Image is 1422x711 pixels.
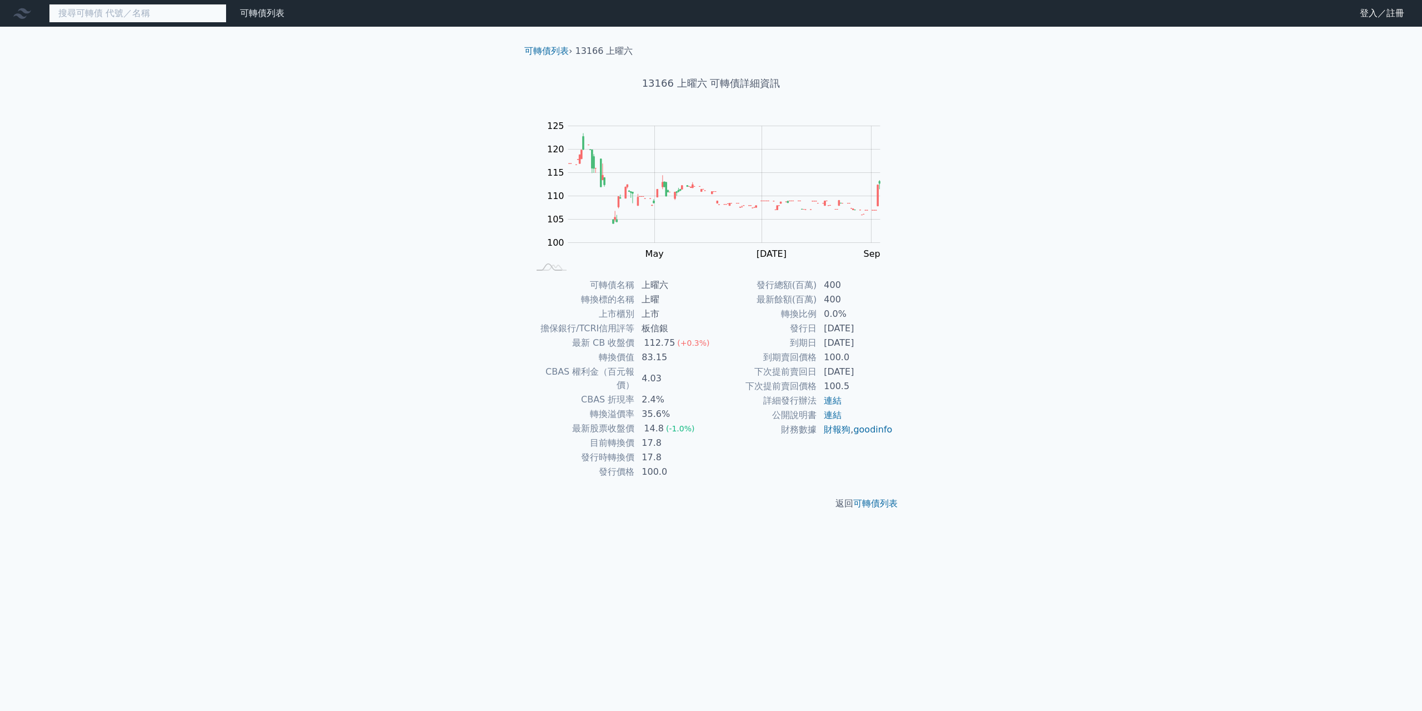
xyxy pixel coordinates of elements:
[529,450,635,465] td: 發行時轉換價
[529,307,635,321] td: 上市櫃別
[817,321,893,336] td: [DATE]
[711,350,817,365] td: 到期賣回價格
[817,350,893,365] td: 100.0
[635,436,711,450] td: 17.8
[547,167,564,178] tspan: 115
[711,408,817,422] td: 公開說明書
[529,392,635,407] td: CBAS 折現率
[757,248,787,259] tspan: [DATE]
[635,350,711,365] td: 83.15
[853,424,892,435] a: goodinfo
[711,321,817,336] td: 發行日
[635,278,711,292] td: 上曜六
[642,422,666,435] div: 14.8
[635,450,711,465] td: 17.8
[645,248,664,259] tspan: May
[711,422,817,437] td: 財務數據
[817,379,893,394] td: 100.5
[817,292,893,307] td: 400
[824,395,842,406] a: 連結
[529,407,635,421] td: 轉換溢價率
[817,365,893,379] td: [DATE]
[635,292,711,307] td: 上曜
[635,465,711,479] td: 100.0
[529,436,635,450] td: 目前轉換價
[711,365,817,379] td: 下次提前賣回日
[547,191,564,201] tspan: 110
[635,365,711,392] td: 4.03
[515,497,907,510] p: 返回
[529,465,635,479] td: 發行價格
[542,121,897,259] g: Chart
[529,350,635,365] td: 轉換價值
[824,424,850,435] a: 財報狗
[635,407,711,421] td: 35.6%
[529,321,635,336] td: 擔保銀行/TCRI信用評等
[711,394,817,408] td: 詳細發行辦法
[817,307,893,321] td: 0.0%
[529,421,635,436] td: 最新股票收盤價
[635,392,711,407] td: 2.4%
[711,336,817,350] td: 到期日
[711,278,817,292] td: 發行總額(百萬)
[853,498,898,509] a: 可轉債列表
[524,44,572,58] li: ›
[666,424,695,433] span: (-1.0%)
[817,278,893,292] td: 400
[529,336,635,350] td: 最新 CB 收盤價
[635,321,711,336] td: 板信銀
[711,379,817,394] td: 下次提前賣回價格
[240,8,284,18] a: 可轉債列表
[864,248,880,259] tspan: Sep
[524,46,569,56] a: 可轉債列表
[635,307,711,321] td: 上市
[642,336,677,350] div: 112.75
[711,307,817,321] td: 轉換比例
[547,121,564,131] tspan: 125
[529,278,635,292] td: 可轉債名稱
[817,422,893,437] td: ,
[824,410,842,420] a: 連結
[529,365,635,392] td: CBAS 權利金（百元報價）
[49,4,227,23] input: 搜尋可轉債 代號／名稱
[547,237,564,248] tspan: 100
[1351,4,1413,22] a: 登入／註冊
[817,336,893,350] td: [DATE]
[547,214,564,225] tspan: 105
[677,339,709,347] span: (+0.3%)
[547,144,564,155] tspan: 120
[515,76,907,91] h1: 13166 上曜六 可轉債詳細資訊
[529,292,635,307] td: 轉換標的名稱
[575,44,633,58] li: 13166 上曜六
[711,292,817,307] td: 最新餘額(百萬)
